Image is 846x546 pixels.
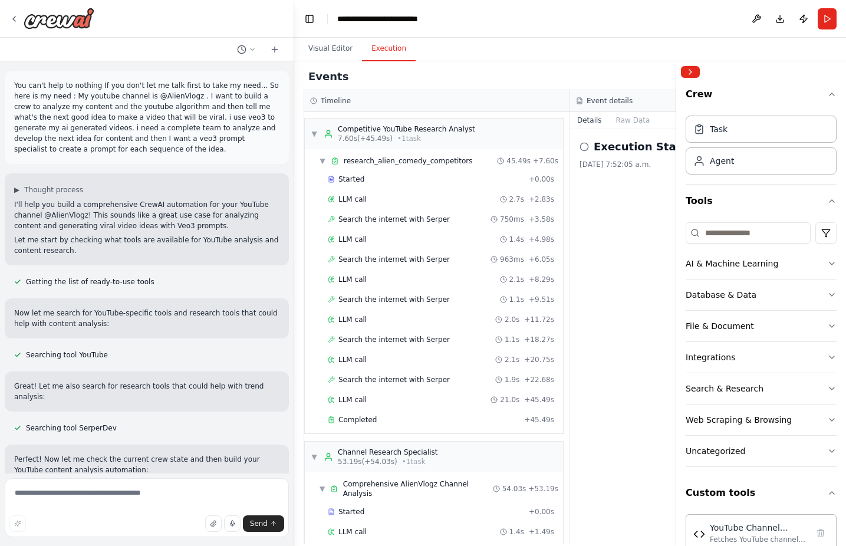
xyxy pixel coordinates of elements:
[529,255,554,264] span: + 6.05s
[710,522,808,534] div: YouTube Channel Analytics Tool
[397,134,421,143] span: • 1 task
[529,175,554,184] span: + 0.00s
[338,507,364,517] span: Started
[681,66,700,78] button: Collapse right sidebar
[362,37,416,61] button: Execution
[205,515,222,532] button: Upload files
[301,11,318,27] button: Hide left sidebar
[338,335,450,344] span: Search the internet with Serper
[338,275,367,284] span: LLM call
[686,320,754,332] div: File & Document
[500,215,524,224] span: 750ms
[812,525,829,541] button: Delete tool
[338,375,450,384] span: Search the internet with Serper
[506,156,531,166] span: 45.49s
[509,527,524,537] span: 1.4s
[338,134,393,143] span: 7.60s (+45.49s)
[529,195,554,204] span: + 2.83s
[529,215,554,224] span: + 3.58s
[319,484,325,494] span: ▼
[500,255,524,264] span: 963ms
[308,68,348,85] h2: Events
[14,454,279,475] p: Perfect! Now let me check the current crew state and then build your YouTube content analysis aut...
[524,375,554,384] span: + 22.68s
[686,476,837,509] button: Custom tools
[594,139,701,155] h2: Execution Started
[529,527,554,537] span: + 1.49s
[338,415,377,425] span: Completed
[710,535,808,544] div: Fetches YouTube channel statistics and top 50 videos sorted by view count using YouTube Data API v3
[500,395,519,404] span: 21.0s
[509,295,524,304] span: 1.1s
[686,351,735,363] div: Integrations
[502,484,526,494] span: 54.03s
[505,335,519,344] span: 1.1s
[14,185,19,195] span: ▶
[524,355,554,364] span: + 20.75s
[686,111,837,184] div: Crew
[299,37,362,61] button: Visual Editor
[338,255,450,264] span: Search the internet with Serper
[250,519,268,528] span: Send
[14,199,279,231] p: I'll help you build a comprehensive CrewAI automation for your YouTube channel @AlienVlogz! This ...
[529,507,554,517] span: + 0.00s
[528,484,558,494] span: + 53.19s
[529,235,554,244] span: + 4.98s
[710,123,728,135] div: Task
[338,235,367,244] span: LLM call
[686,218,837,476] div: Tools
[9,515,26,532] button: Improve this prompt
[505,355,519,364] span: 2.1s
[686,373,837,404] button: Search & Research
[686,404,837,435] button: Web Scraping & Browsing
[338,527,367,537] span: LLM call
[232,42,261,57] button: Switch to previous chat
[338,124,475,134] div: Competitive YouTube Research Analyst
[693,528,705,540] img: YouTube Channel Analytics Tool
[524,315,554,324] span: + 11.72s
[338,448,437,457] div: Channel Research Specialist
[338,295,450,304] span: Search the internet with Serper
[319,156,326,166] span: ▼
[505,375,519,384] span: 1.9s
[509,275,524,284] span: 2.1s
[321,96,351,106] h3: Timeline
[338,195,367,204] span: LLM call
[524,395,554,404] span: + 45.49s
[338,215,450,224] span: Search the internet with Serper
[686,383,763,394] div: Search & Research
[14,80,279,154] p: You can't help to nothing If you don't let me talk first to take my need... So here is my need : ...
[686,83,837,111] button: Crew
[14,185,83,195] button: ▶Thought process
[524,335,554,344] span: + 18.27s
[529,295,554,304] span: + 9.51s
[686,248,837,279] button: AI & Machine Learning
[686,279,837,310] button: Database & Data
[311,129,318,139] span: ▼
[671,61,681,546] button: Toggle Sidebar
[509,235,524,244] span: 1.4s
[338,355,367,364] span: LLM call
[686,342,837,373] button: Integrations
[337,13,418,25] nav: breadcrumb
[26,350,108,360] span: Searching tool YouTube
[26,277,154,287] span: Getting the list of ready-to-use tools
[224,515,241,532] button: Click to speak your automation idea
[686,436,837,466] button: Uncategorized
[529,275,554,284] span: + 8.29s
[24,8,94,29] img: Logo
[587,96,633,106] h3: Event details
[402,457,426,466] span: • 1 task
[14,235,279,256] p: Let me start by checking what tools are available for YouTube analysis and content research.
[533,156,558,166] span: + 7.60s
[509,195,524,204] span: 2.7s
[686,445,745,457] div: Uncategorized
[338,315,367,324] span: LLM call
[14,308,279,329] p: Now let me search for YouTube-specific tools and research tools that could help with content anal...
[609,112,657,129] button: Raw Data
[14,381,279,402] p: Great! Let me also search for research tools that could help with trend analysis:
[686,311,837,341] button: File & Document
[710,155,734,167] div: Agent
[338,457,397,466] span: 53.19s (+54.03s)
[338,395,367,404] span: LLM call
